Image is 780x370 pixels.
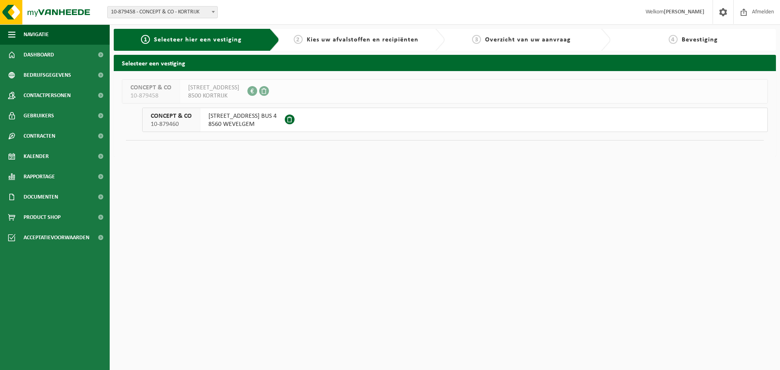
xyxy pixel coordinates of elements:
span: Selecteer hier een vestiging [154,37,242,43]
span: Overzicht van uw aanvraag [485,37,571,43]
button: CONCEPT & CO 10-879460 [STREET_ADDRESS] BUS 48560 WEVELGEM [142,108,768,132]
span: 8560 WEVELGEM [208,120,277,128]
span: 10-879458 - CONCEPT & CO - KORTRIJK [108,6,217,18]
span: Dashboard [24,45,54,65]
span: Product Shop [24,207,61,227]
span: Bevestiging [682,37,718,43]
span: 8500 KORTRIJK [188,92,239,100]
span: Documenten [24,187,58,207]
span: 1 [141,35,150,44]
span: 3 [472,35,481,44]
span: Kalender [24,146,49,167]
span: Navigatie [24,24,49,45]
span: 10-879460 [151,120,192,128]
span: [STREET_ADDRESS] [188,84,239,92]
span: Gebruikers [24,106,54,126]
span: Contactpersonen [24,85,71,106]
span: CONCEPT & CO [130,84,171,92]
span: Rapportage [24,167,55,187]
span: 10-879458 - CONCEPT & CO - KORTRIJK [107,6,218,18]
span: CONCEPT & CO [151,112,192,120]
span: 4 [669,35,678,44]
span: Kies uw afvalstoffen en recipiënten [307,37,418,43]
span: 2 [294,35,303,44]
span: Acceptatievoorwaarden [24,227,89,248]
span: Contracten [24,126,55,146]
span: Bedrijfsgegevens [24,65,71,85]
h2: Selecteer een vestiging [114,55,776,71]
strong: [PERSON_NAME] [664,9,704,15]
span: 10-879458 [130,92,171,100]
span: [STREET_ADDRESS] BUS 4 [208,112,277,120]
